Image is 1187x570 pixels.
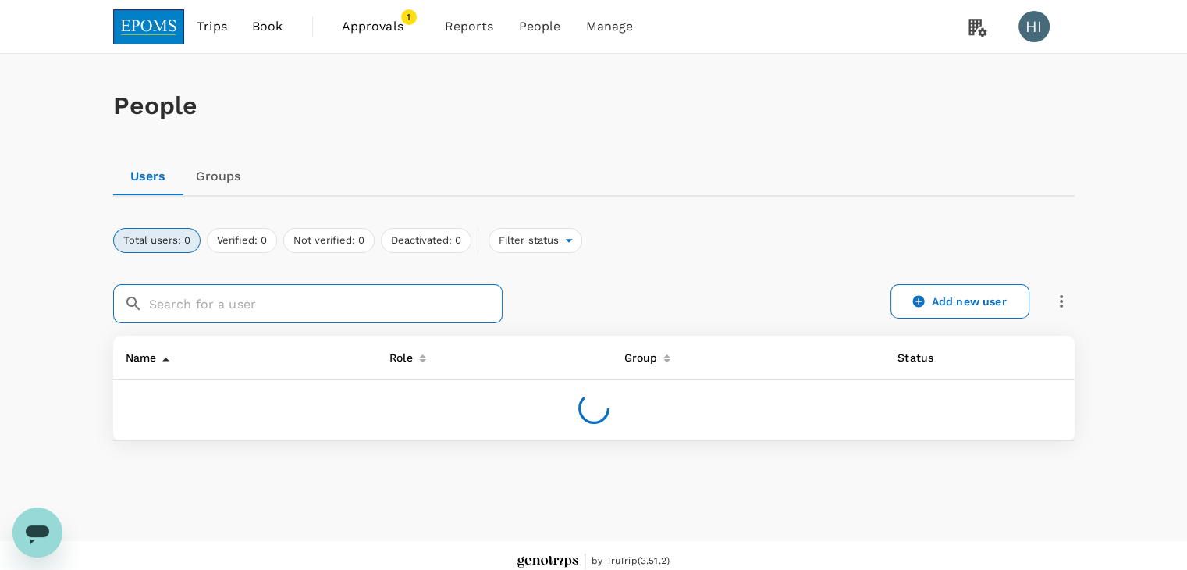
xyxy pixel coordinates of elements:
input: Search for a user [149,284,503,323]
button: Not verified: 0 [283,228,375,253]
span: Manage [585,17,633,36]
div: HI [1018,11,1050,42]
a: Users [113,158,183,195]
span: Approvals [342,17,420,36]
span: People [519,17,561,36]
iframe: Button to launch messaging window [12,508,62,558]
span: Reports [445,17,494,36]
span: Filter status [489,233,566,248]
h1: People [113,91,1075,120]
div: Group [618,342,658,367]
th: Status [885,336,979,380]
div: Name [119,342,157,367]
button: Deactivated: 0 [381,228,471,253]
span: Trips [197,17,227,36]
span: 1 [401,9,417,25]
div: Role [383,342,413,367]
button: Verified: 0 [207,228,277,253]
div: Filter status [489,228,583,253]
a: Groups [183,158,254,195]
img: EPOMS SDN BHD [113,9,185,44]
span: by TruTrip ( 3.51.2 ) [592,554,670,569]
a: Add new user [890,284,1029,319]
button: Total users: 0 [113,228,201,253]
span: Book [252,17,283,36]
img: Genotrips - EPOMS [517,556,578,568]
